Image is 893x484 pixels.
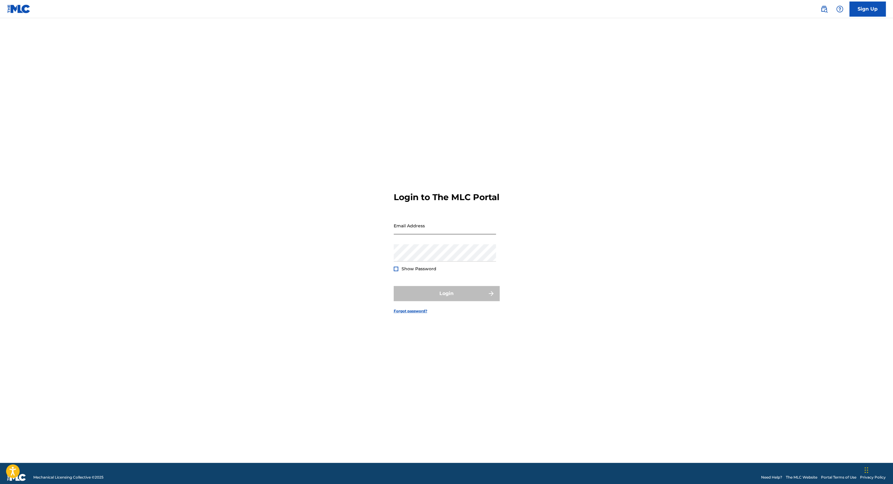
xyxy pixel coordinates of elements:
a: Forgot password? [394,308,427,314]
div: Help [834,3,846,15]
img: search [820,5,828,13]
a: Public Search [818,3,830,15]
a: Portal Terms of Use [821,475,856,480]
img: help [836,5,843,13]
a: The MLC Website [786,475,817,480]
span: Mechanical Licensing Collective © 2025 [33,475,103,480]
img: MLC Logo [7,5,31,13]
a: Privacy Policy [860,475,886,480]
iframe: Chat Widget [863,455,893,484]
div: Drag [865,461,868,479]
h3: Login to The MLC Portal [394,192,499,203]
img: logo [7,474,26,481]
span: Show Password [402,266,436,271]
a: Need Help? [761,475,782,480]
a: Sign Up [849,2,886,17]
